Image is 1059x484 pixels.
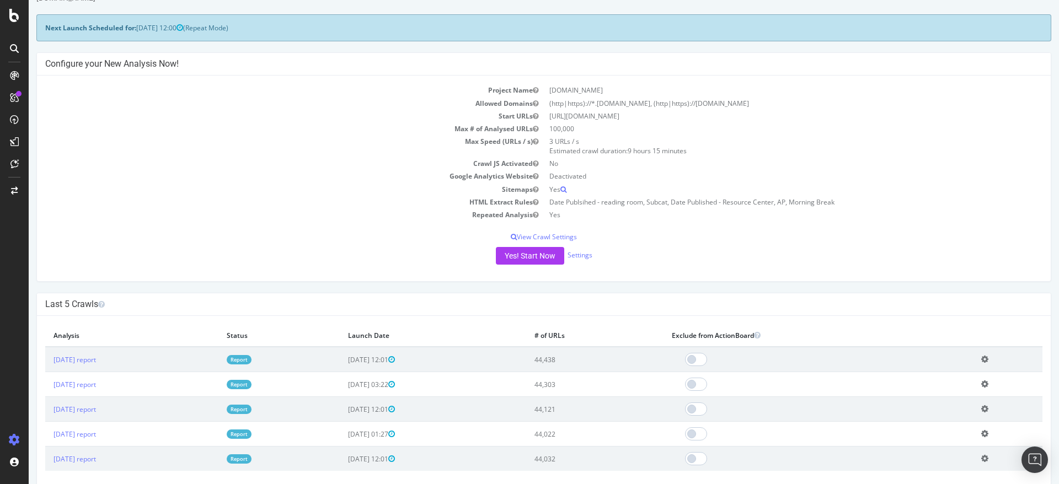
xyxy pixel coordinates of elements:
td: HTML Extract Rules [17,196,515,208]
a: Report [198,355,223,364]
th: Status [190,324,311,347]
th: Launch Date [311,324,498,347]
td: [URL][DOMAIN_NAME] [515,110,1014,122]
span: [DATE] 03:22 [319,380,366,389]
td: (http|https)://*.[DOMAIN_NAME], (http|https)://[DOMAIN_NAME] [515,97,1014,110]
td: Yes [515,208,1014,221]
span: [DATE] 12:01 [319,405,366,414]
p: View Crawl Settings [17,232,1014,241]
span: [DATE] 12:01 [319,355,366,364]
strong: Next Launch Scheduled for: [17,23,108,33]
a: [DATE] report [25,355,67,364]
span: [DATE] 01:27 [319,429,366,439]
td: No [515,157,1014,170]
th: Exclude from ActionBoard [635,324,944,347]
td: 44,438 [498,347,635,372]
td: Yes [515,183,1014,196]
a: Settings [539,250,564,260]
td: 44,121 [498,397,635,422]
a: [DATE] report [25,380,67,389]
th: Analysis [17,324,190,347]
a: Report [198,405,223,414]
button: Yes! Start Now [467,247,536,265]
td: Sitemaps [17,183,515,196]
a: Report [198,454,223,464]
td: Crawl JS Activated [17,157,515,170]
td: 44,303 [498,372,635,397]
a: Report [198,429,223,439]
td: Date Publsihed - reading room, Subcat, Date Published - Resource Center, AP, Morning Break [515,196,1014,208]
div: (Repeat Mode) [8,14,1023,41]
a: [DATE] report [25,405,67,414]
td: 44,022 [498,422,635,447]
th: # of URLs [498,324,635,347]
a: [DATE] report [25,454,67,464]
h4: Configure your New Analysis Now! [17,58,1014,69]
td: Google Analytics Website [17,170,515,182]
span: [DATE] 12:01 [319,454,366,464]
span: 9 hours 15 minutes [599,146,658,155]
td: Max # of Analysed URLs [17,122,515,135]
td: [DOMAIN_NAME] [515,84,1014,96]
a: [DATE] report [25,429,67,439]
td: 100,000 [515,122,1014,135]
span: [DATE] 12:00 [108,23,154,33]
td: Repeated Analysis [17,208,515,221]
td: Project Name [17,84,515,96]
h4: Last 5 Crawls [17,299,1014,310]
td: Start URLs [17,110,515,122]
td: 3 URLs / s Estimated crawl duration: [515,135,1014,157]
td: Max Speed (URLs / s) [17,135,515,157]
a: Report [198,380,223,389]
td: Deactivated [515,170,1014,182]
td: 44,032 [498,447,635,471]
td: Allowed Domains [17,97,515,110]
div: Open Intercom Messenger [1021,447,1048,473]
